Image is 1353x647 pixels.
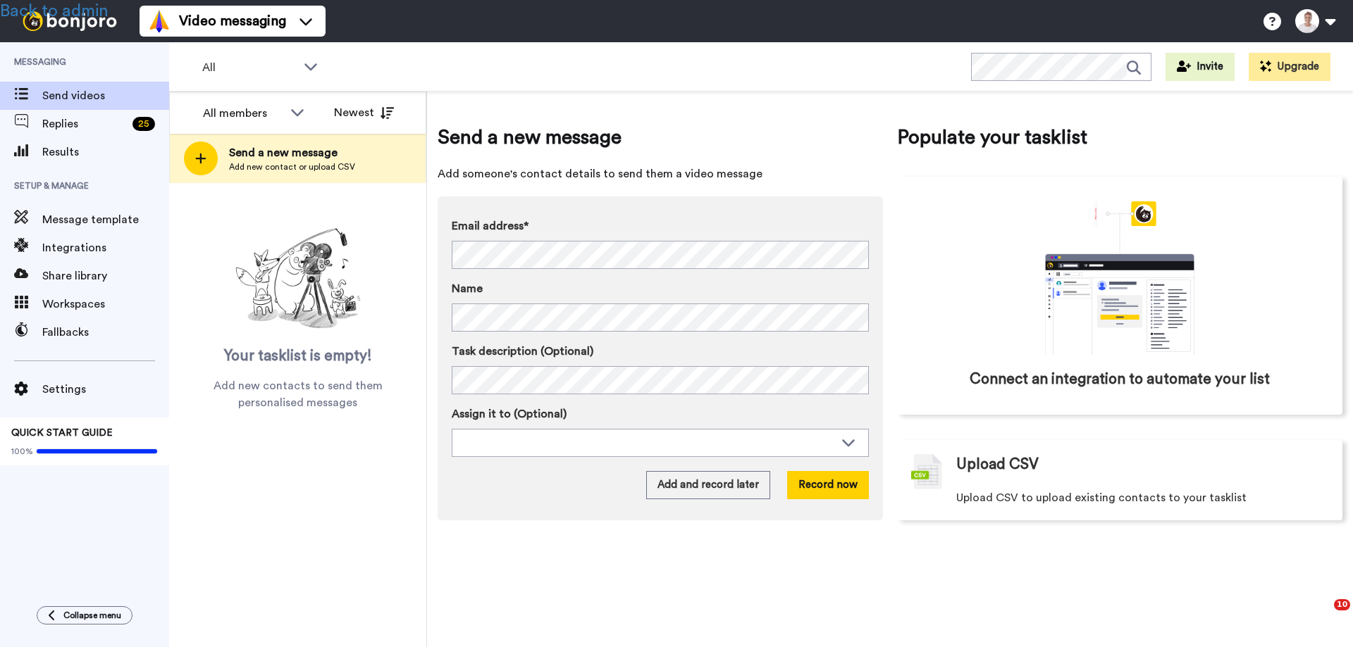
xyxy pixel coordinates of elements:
[911,454,942,489] img: csv-grey.png
[42,144,169,161] span: Results
[228,222,369,335] img: ready-set-action.png
[148,10,171,32] img: vm-color.svg
[1014,201,1225,355] div: animation
[1249,53,1330,81] button: Upgrade
[11,446,33,457] span: 100%
[11,428,113,438] span: QUICK START GUIDE
[179,11,286,31] span: Video messaging
[452,218,869,234] label: Email address*
[42,239,169,256] span: Integrations
[438,123,883,151] span: Send a new message
[63,610,121,621] span: Collapse menu
[42,324,169,341] span: Fallbacks
[190,377,405,411] span: Add new contacts to send them personalised messages
[956,454,1039,475] span: Upload CSV
[956,489,1247,506] span: Upload CSV to upload existing contacts to your tasklist
[438,165,883,182] span: Add someone's contact details to send them a video message
[42,211,169,228] span: Message template
[42,268,169,284] span: Share library
[42,87,169,104] span: Send videos
[42,296,169,313] span: Workspaces
[224,346,372,367] span: Your tasklist is empty!
[897,123,1342,151] span: Populate your tasklist
[42,115,127,132] span: Replies
[323,99,404,127] button: Newest
[37,606,132,624] button: Collapse menu
[132,117,155,131] div: 25
[787,471,869,499] button: Record now
[646,471,770,499] button: Add and record later
[452,343,869,360] label: Task description (Optional)
[1305,599,1339,633] iframe: Intercom live chat
[1334,599,1350,610] span: 10
[203,105,283,122] div: All members
[42,381,169,398] span: Settings
[970,369,1270,390] span: Connect an integration to automate your list
[229,161,355,172] span: Add new contact or upload CSV
[452,280,483,297] span: Name
[229,144,355,161] span: Send a new message
[452,406,869,422] label: Assign it to (Optional)
[1166,53,1235,81] button: Invite
[202,59,297,76] span: All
